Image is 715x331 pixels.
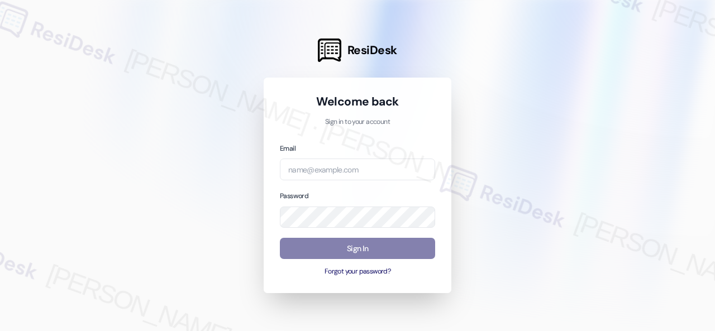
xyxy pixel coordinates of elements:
h1: Welcome back [280,94,435,109]
button: Sign In [280,238,435,260]
span: ResiDesk [347,42,397,58]
input: name@example.com [280,159,435,180]
img: ResiDesk Logo [318,39,341,62]
button: Forgot your password? [280,267,435,277]
label: Email [280,144,295,153]
p: Sign in to your account [280,117,435,127]
label: Password [280,191,308,200]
